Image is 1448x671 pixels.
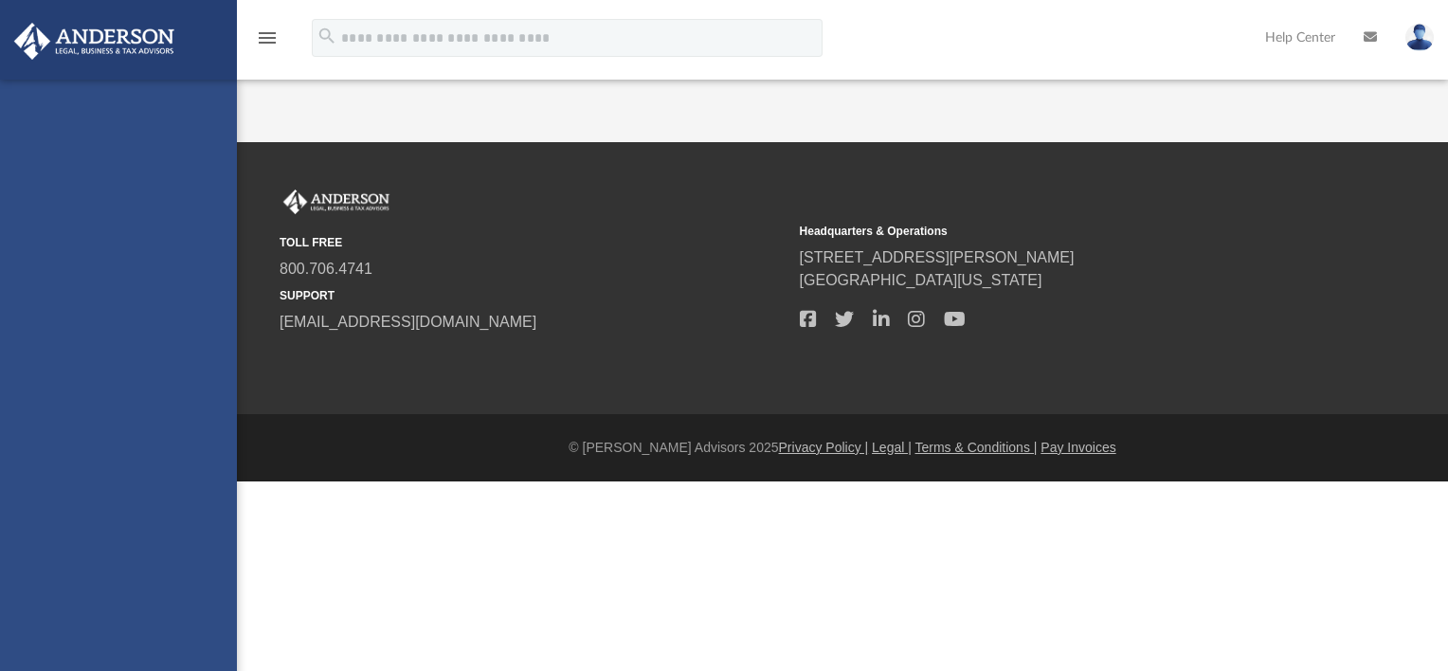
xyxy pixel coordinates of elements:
small: SUPPORT [280,287,787,304]
a: 800.706.4741 [280,261,372,277]
a: [GEOGRAPHIC_DATA][US_STATE] [800,272,1042,288]
div: © [PERSON_NAME] Advisors 2025 [237,438,1448,458]
small: TOLL FREE [280,234,787,251]
img: Anderson Advisors Platinum Portal [9,23,180,60]
a: Privacy Policy | [779,440,869,455]
a: menu [256,36,279,49]
a: Pay Invoices [1041,440,1115,455]
a: [EMAIL_ADDRESS][DOMAIN_NAME] [280,314,536,330]
i: search [317,26,337,46]
small: Headquarters & Operations [800,223,1307,240]
a: [STREET_ADDRESS][PERSON_NAME] [800,249,1075,265]
img: User Pic [1405,24,1434,51]
a: Legal | [872,440,912,455]
a: Terms & Conditions | [915,440,1038,455]
i: menu [256,27,279,49]
img: Anderson Advisors Platinum Portal [280,190,393,214]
